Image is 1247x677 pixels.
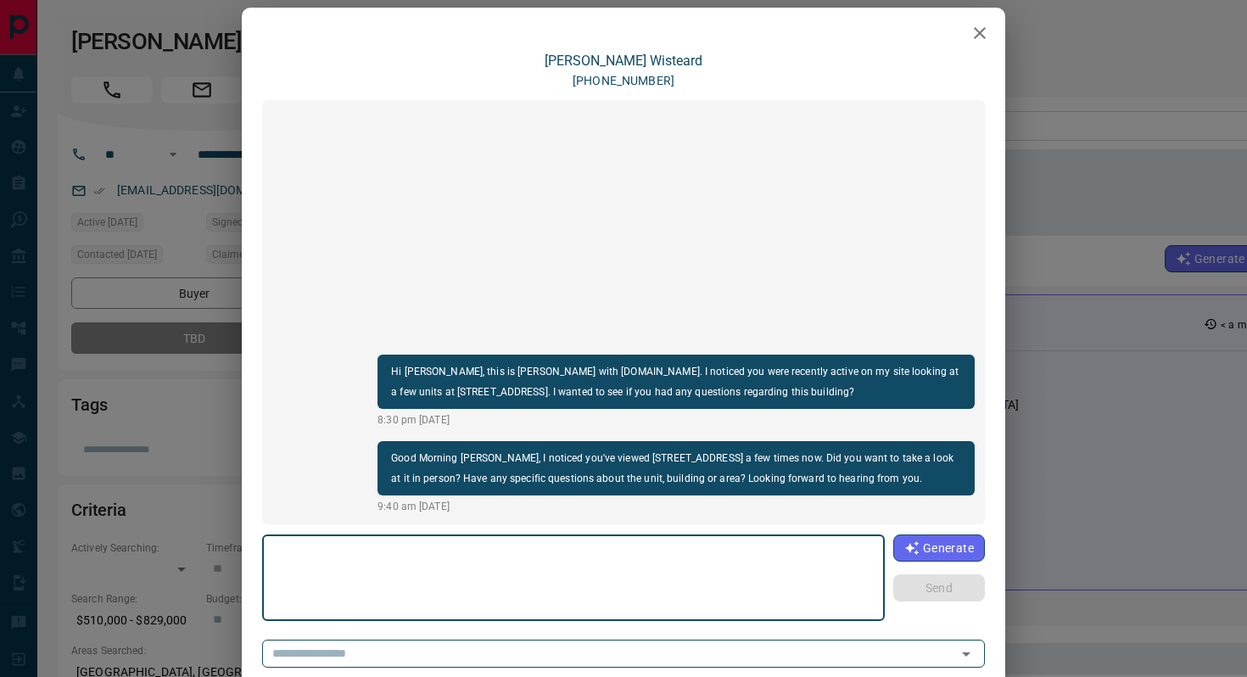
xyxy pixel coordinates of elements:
button: Open [954,642,978,666]
p: 9:40 am [DATE] [377,499,975,514]
button: Generate [893,534,985,562]
p: [PHONE_NUMBER] [573,72,674,90]
p: Hi [PERSON_NAME], this is [PERSON_NAME] with [DOMAIN_NAME]. I noticed you were recently active on... [391,361,961,402]
p: Good Morning [PERSON_NAME], I noticed you've viewed [STREET_ADDRESS] a few times now. Did you wan... [391,448,961,489]
a: [PERSON_NAME] Wisteard [545,53,702,69]
p: 8:30 pm [DATE] [377,412,975,428]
